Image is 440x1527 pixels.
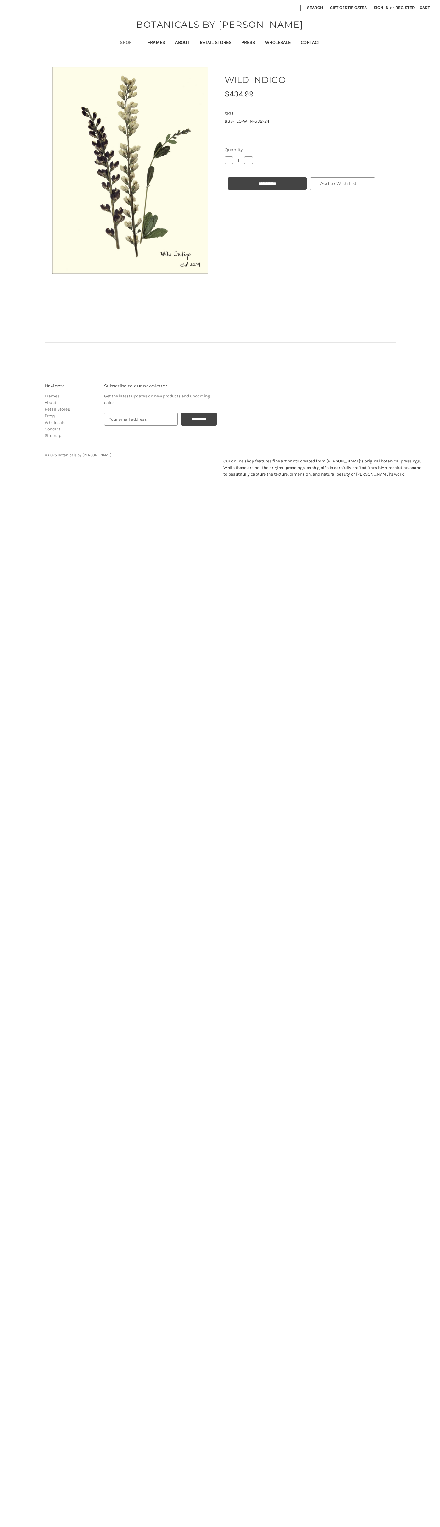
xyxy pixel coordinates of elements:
[225,147,396,153] label: Quantity:
[225,89,254,98] span: $434.99
[45,452,396,458] p: © 2025 Botanicals by [PERSON_NAME]
[225,73,396,86] h1: WILD INDIGO
[45,413,55,419] a: Press
[389,4,395,11] span: or
[104,413,178,426] input: Your email address
[225,111,394,117] dt: SKU:
[260,36,296,51] a: Wholesale
[237,36,260,51] a: Press
[246,211,252,220] a: Print
[195,36,237,51] a: Retail Stores
[45,400,56,405] a: About
[45,407,70,412] a: Retail Stores
[296,36,325,51] a: Contact
[320,181,357,186] span: Add to Wish List
[115,36,142,51] a: Shop
[223,458,424,478] p: Our online shop features fine art prints created from [PERSON_NAME]’s original botanical pressing...
[104,383,217,389] h3: Subscribe to our newsletter
[45,433,61,438] a: Sitemap
[142,36,170,51] a: Frames
[297,3,304,13] li: |
[225,118,396,124] dd: BBS-FLO-WIIN-GB2-24
[420,5,430,10] span: Cart
[104,393,217,406] p: Get the latest updates on new products and upcoming sales
[133,18,307,31] a: BOTANICALS BY [PERSON_NAME]
[45,426,60,432] a: Contact
[170,36,195,51] a: About
[45,383,98,389] h3: Navigate
[45,393,59,399] a: Frames
[310,177,376,190] a: Add to Wish List
[52,67,209,274] img: Unframed
[45,420,65,425] a: Wholesale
